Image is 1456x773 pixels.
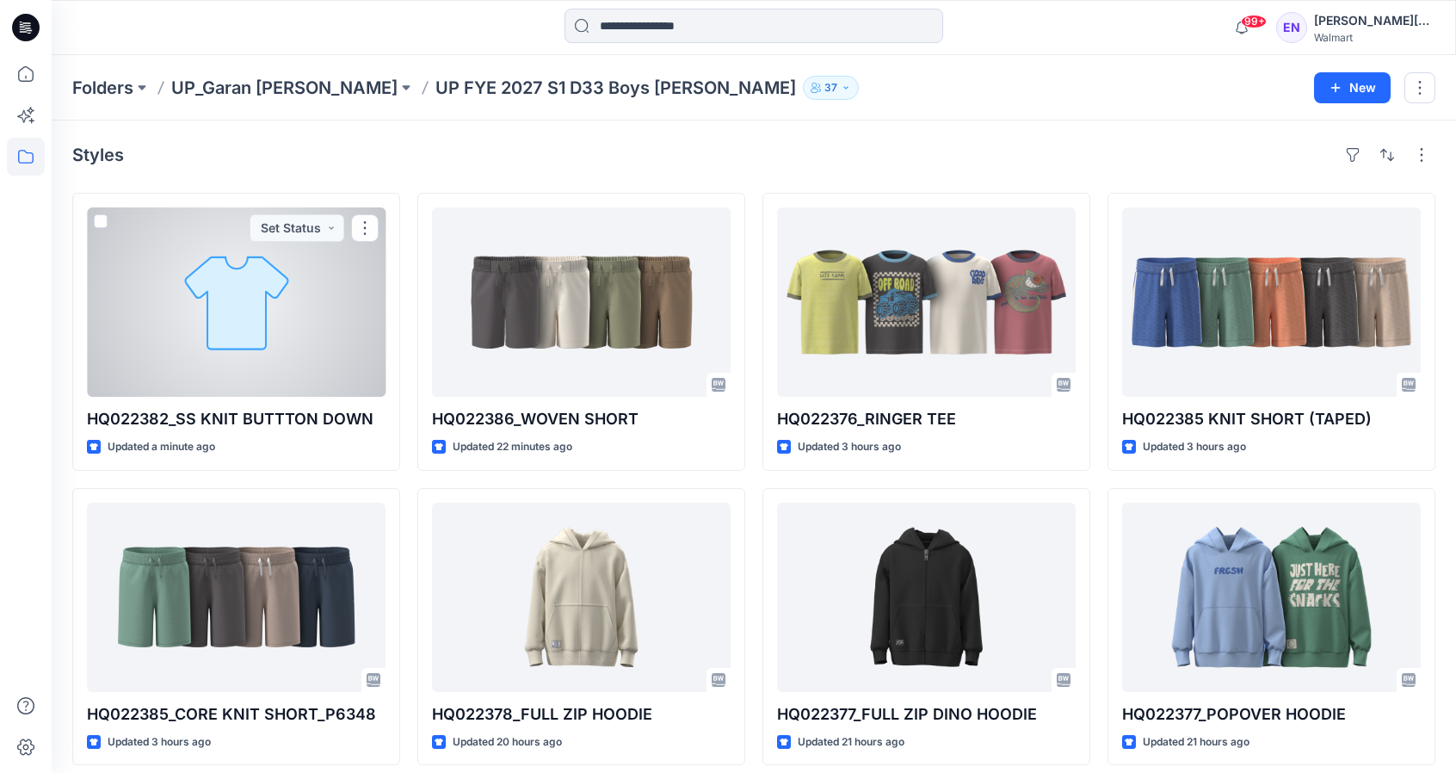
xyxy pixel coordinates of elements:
[803,76,859,100] button: 37
[87,503,386,692] a: HQ022385_CORE KNIT SHORT_P6348
[1122,407,1421,431] p: HQ022385 KNIT SHORT (TAPED)
[453,733,562,751] p: Updated 20 hours ago
[777,207,1076,397] a: HQ022376_RINGER TEE
[108,733,211,751] p: Updated 3 hours ago
[1122,702,1421,727] p: HQ022377_POPOVER HOODIE
[1122,503,1421,692] a: HQ022377_POPOVER HOODIE
[798,438,901,456] p: Updated 3 hours ago
[108,438,215,456] p: Updated a minute ago
[87,207,386,397] a: HQ022382_SS KNIT BUTTTON DOWN
[798,733,904,751] p: Updated 21 hours ago
[72,76,133,100] a: Folders
[453,438,572,456] p: Updated 22 minutes ago
[87,702,386,727] p: HQ022385_CORE KNIT SHORT_P6348
[72,145,124,165] h4: Styles
[171,76,398,100] a: UP_Garan [PERSON_NAME]
[824,78,837,97] p: 37
[435,76,796,100] p: UP FYE 2027 S1 D33 Boys [PERSON_NAME]
[777,503,1076,692] a: HQ022377_FULL ZIP DINO HOODIE
[87,407,386,431] p: HQ022382_SS KNIT BUTTTON DOWN
[432,702,731,727] p: HQ022378_FULL ZIP HOODIE
[432,207,731,397] a: HQ022386_WOVEN SHORT
[1143,438,1246,456] p: Updated 3 hours ago
[1314,10,1434,31] div: [PERSON_NAME][DATE]
[432,503,731,692] a: HQ022378_FULL ZIP HOODIE
[1143,733,1249,751] p: Updated 21 hours ago
[1314,31,1434,44] div: Walmart
[1241,15,1267,28] span: 99+
[1122,207,1421,397] a: HQ022385 KNIT SHORT (TAPED)
[432,407,731,431] p: HQ022386_WOVEN SHORT
[777,407,1076,431] p: HQ022376_RINGER TEE
[777,702,1076,727] p: HQ022377_FULL ZIP DINO HOODIE
[1276,12,1307,43] div: EN
[1314,72,1391,103] button: New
